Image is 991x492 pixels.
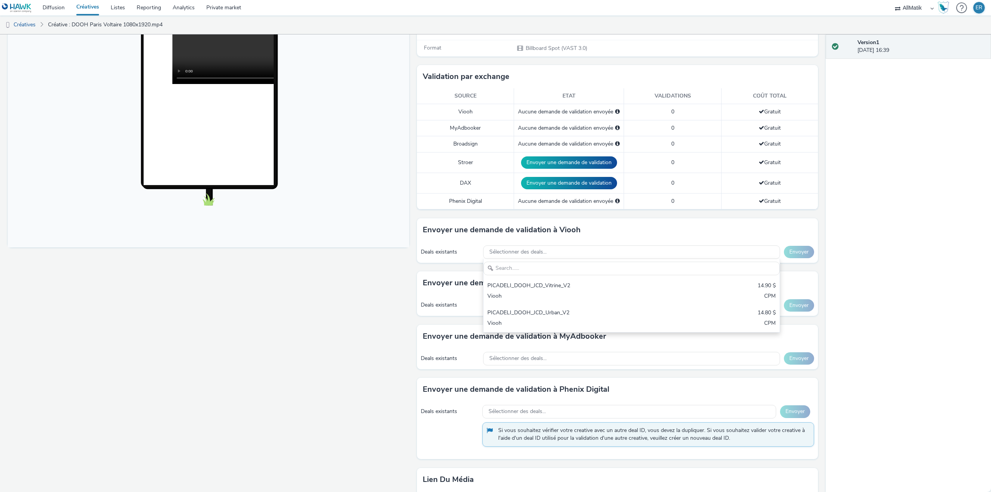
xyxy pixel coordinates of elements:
[2,3,32,13] img: undefined Logo
[489,355,547,362] span: Sélectionner des deals...
[518,140,620,148] div: Aucune demande de validation envoyée
[489,408,546,415] span: Sélectionner des deals...
[784,299,814,312] button: Envoyer
[423,474,474,485] h3: Lien du média
[624,88,722,104] th: Validations
[417,136,514,152] td: Broadsign
[671,179,674,187] span: 0
[722,88,818,104] th: Coût total
[759,179,781,187] span: Gratuit
[521,177,617,189] button: Envoyer une demande de validation
[764,292,776,301] div: CPM
[784,246,814,258] button: Envoyer
[615,108,620,116] div: Sélectionnez un deal ci-dessous et cliquez sur Envoyer pour envoyer une demande de validation à V...
[421,301,479,309] div: Deals existants
[615,124,620,132] div: Sélectionnez un deal ci-dessous et cliquez sur Envoyer pour envoyer une demande de validation à M...
[417,120,514,136] td: MyAdbooker
[423,71,509,82] h3: Validation par exchange
[518,197,620,205] div: Aucune demande de validation envoyée
[514,88,624,104] th: Etat
[615,197,620,205] div: Sélectionnez un deal ci-dessous et cliquez sur Envoyer pour envoyer une demande de validation à P...
[759,197,781,205] span: Gratuit
[521,156,617,169] button: Envoyer une demande de validation
[44,15,166,34] a: Créative : DOOH Paris Voltaire 1080x1920.mp4
[489,249,547,255] span: Sélectionner des deals...
[518,124,620,132] div: Aucune demande de validation envoyée
[487,309,678,318] div: PICADELI_DOOH_JCD_Urban_V2
[758,282,776,291] div: 14.90 $
[421,248,479,256] div: Deals existants
[417,193,514,209] td: Phenix Digital
[671,124,674,132] span: 0
[671,197,674,205] span: 0
[417,152,514,173] td: Stroer
[671,140,674,147] span: 0
[938,2,952,14] a: Hawk Academy
[4,21,12,29] img: dooh
[423,224,581,236] h3: Envoyer une demande de validation à Viooh
[421,408,479,415] div: Deals existants
[671,159,674,166] span: 0
[759,140,781,147] span: Gratuit
[498,427,806,442] span: Si vous souhaitez vérifier votre creative avec un autre deal ID, vous devez la dupliquer. Si vous...
[417,173,514,193] td: DAX
[487,292,678,301] div: Viooh
[518,108,620,116] div: Aucune demande de validation envoyée
[423,384,609,395] h3: Envoyer une demande de validation à Phenix Digital
[423,277,597,289] h3: Envoyer une demande de validation à Broadsign
[671,108,674,115] span: 0
[423,331,606,342] h3: Envoyer une demande de validation à MyAdbooker
[424,44,441,51] span: Format
[938,2,949,14] img: Hawk Academy
[780,405,810,418] button: Envoyer
[759,159,781,166] span: Gratuit
[784,352,814,365] button: Envoyer
[487,319,678,328] div: Viooh
[424,28,456,36] span: ID de version
[417,104,514,120] td: Viooh
[483,262,780,275] input: Search......
[764,319,776,328] div: CPM
[759,124,781,132] span: Gratuit
[857,39,985,55] div: [DATE] 16:39
[976,2,982,14] div: ER
[421,355,479,362] div: Deals existants
[487,282,678,291] div: PICADELI_DOOH_JCD_Vitrine_V2
[615,140,620,148] div: Sélectionnez un deal ci-dessous et cliquez sur Envoyer pour envoyer une demande de validation à B...
[758,309,776,318] div: 14.80 $
[417,88,514,104] th: Source
[857,39,879,46] strong: Version 1
[759,108,781,115] span: Gratuit
[525,45,587,52] span: Billboard Spot (VAST 3.0)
